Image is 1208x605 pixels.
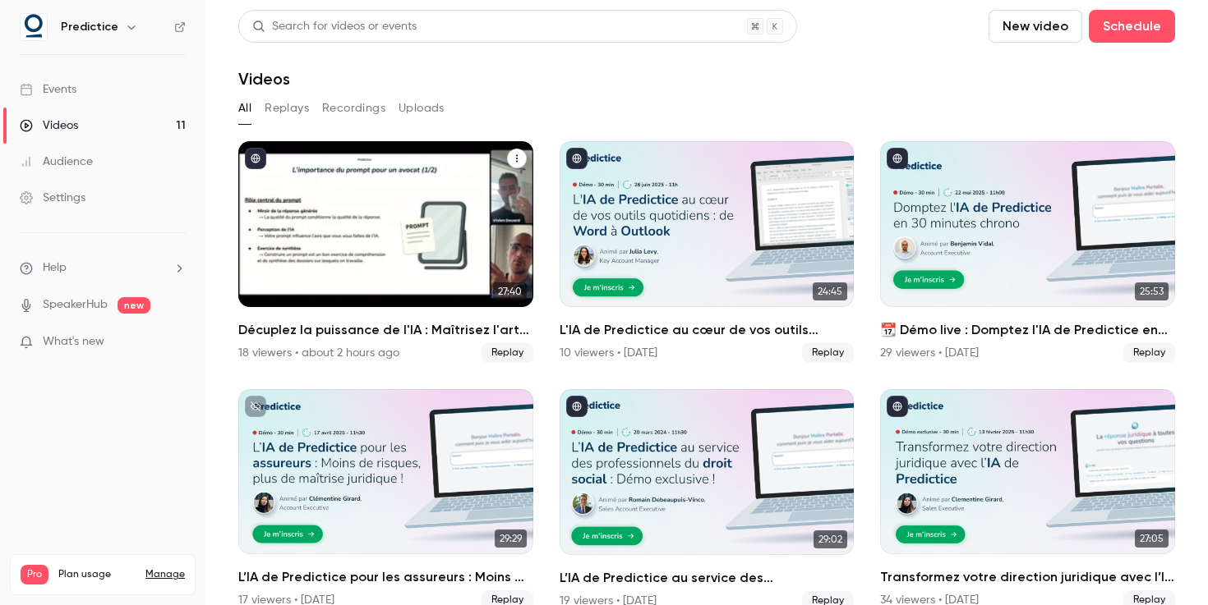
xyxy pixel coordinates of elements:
li: 📆 Démo live : Domptez l'IA de Predictice en 30 minutes chrono ⏱️ [880,141,1175,363]
button: unpublished [245,396,266,417]
span: 29:29 [495,529,527,548]
h2: L’IA de Predictice au service des professionnels du droit social : Démo exclusive ! [560,568,855,588]
div: Events [20,81,76,98]
a: Manage [145,568,185,581]
h2: L'IA de Predictice au cœur de vos outils quotidiens : de Word à Outlook [560,320,855,340]
div: Audience [20,154,93,170]
a: SpeakerHub [43,296,108,314]
span: Help [43,259,67,277]
button: All [238,95,251,121]
span: new [118,297,150,314]
div: 18 viewers • about 2 hours ago [238,345,399,361]
button: Replays [265,95,309,121]
span: 24:45 [813,282,847,300]
h2: Décuplez la puissance de l'IA : Maîtrisez l'art du prompt avec Predictice [238,320,533,340]
button: published [566,148,588,169]
h6: Predictice [61,19,118,35]
h2: Transformez votre direction juridique avec l’IA de Predictice : Démo exclusive ! [880,567,1175,587]
h2: L’IA de Predictice pour les assureurs : Moins de risques, plus de maîtrise juridique ! [238,567,533,587]
span: Plan usage [58,568,136,581]
img: Predictice [21,14,47,40]
a: 25:53📆 Démo live : Domptez l'IA de Predictice en 30 minutes chrono ⏱️29 viewers • [DATE]Replay [880,141,1175,363]
div: Settings [20,190,85,206]
span: 29:02 [814,530,847,548]
a: 27:40Décuplez la puissance de l'IA : Maîtrisez l'art du prompt avec Predictice18 viewers • about ... [238,141,533,363]
iframe: Noticeable Trigger [166,335,186,350]
button: Recordings [322,95,385,121]
h1: Videos [238,69,290,89]
button: published [887,148,908,169]
button: Schedule [1089,10,1175,43]
li: L'IA de Predictice au cœur de vos outils quotidiens : de Word à Outlook [560,141,855,363]
span: Replay [482,343,533,363]
span: Replay [802,343,854,363]
span: 27:40 [493,282,527,300]
a: 24:45L'IA de Predictice au cœur de vos outils quotidiens : de Word à Outlook10 viewers • [DATE]Re... [560,141,855,363]
button: Uploads [399,95,445,121]
button: New video [989,10,1082,43]
span: Replay [1123,343,1175,363]
button: published [245,148,266,169]
h2: 📆 Démo live : Domptez l'IA de Predictice en 30 minutes chrono ⏱️ [880,320,1175,340]
button: published [566,396,588,417]
button: published [887,396,908,417]
span: 27:05 [1135,529,1169,548]
div: Search for videos or events [252,18,417,35]
span: Pro [21,565,48,584]
li: Décuplez la puissance de l'IA : Maîtrisez l'art du prompt avec Predictice [238,141,533,363]
div: 29 viewers • [DATE] [880,345,979,361]
div: Videos [20,117,78,134]
li: help-dropdown-opener [20,259,186,277]
span: What's new [43,333,104,351]
section: Videos [238,10,1175,595]
span: 25:53 [1135,282,1169,300]
div: 10 viewers • [DATE] [560,345,657,361]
